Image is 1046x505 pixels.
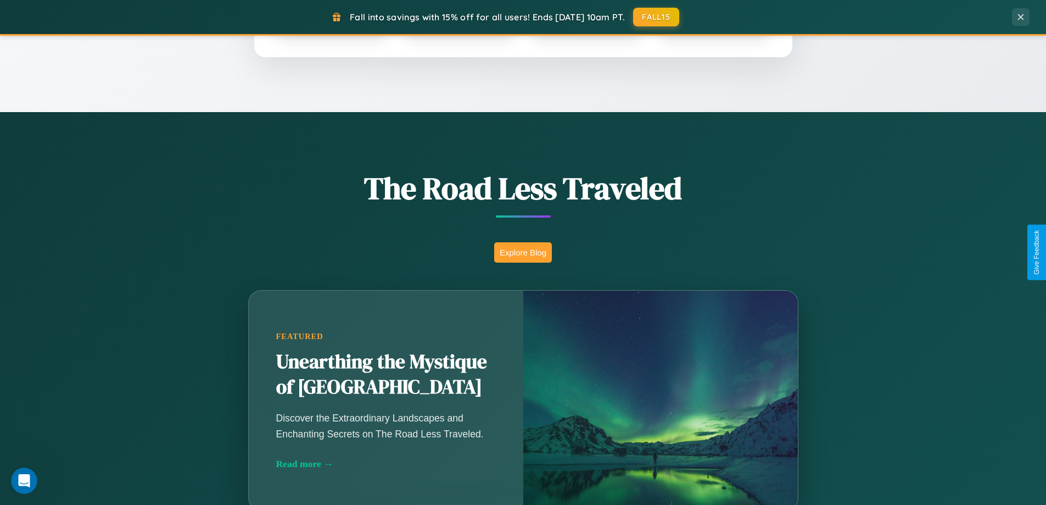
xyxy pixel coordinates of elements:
iframe: Intercom live chat [11,468,37,494]
div: Read more → [276,458,496,470]
span: Fall into savings with 15% off for all users! Ends [DATE] 10am PT. [350,12,625,23]
div: Featured [276,332,496,341]
button: FALL15 [633,8,679,26]
h2: Unearthing the Mystique of [GEOGRAPHIC_DATA] [276,349,496,400]
button: Explore Blog [494,242,552,263]
div: Give Feedback [1033,230,1041,275]
h1: The Road Less Traveled [194,167,853,209]
p: Discover the Extraordinary Landscapes and Enchanting Secrets on The Road Less Traveled. [276,410,496,441]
